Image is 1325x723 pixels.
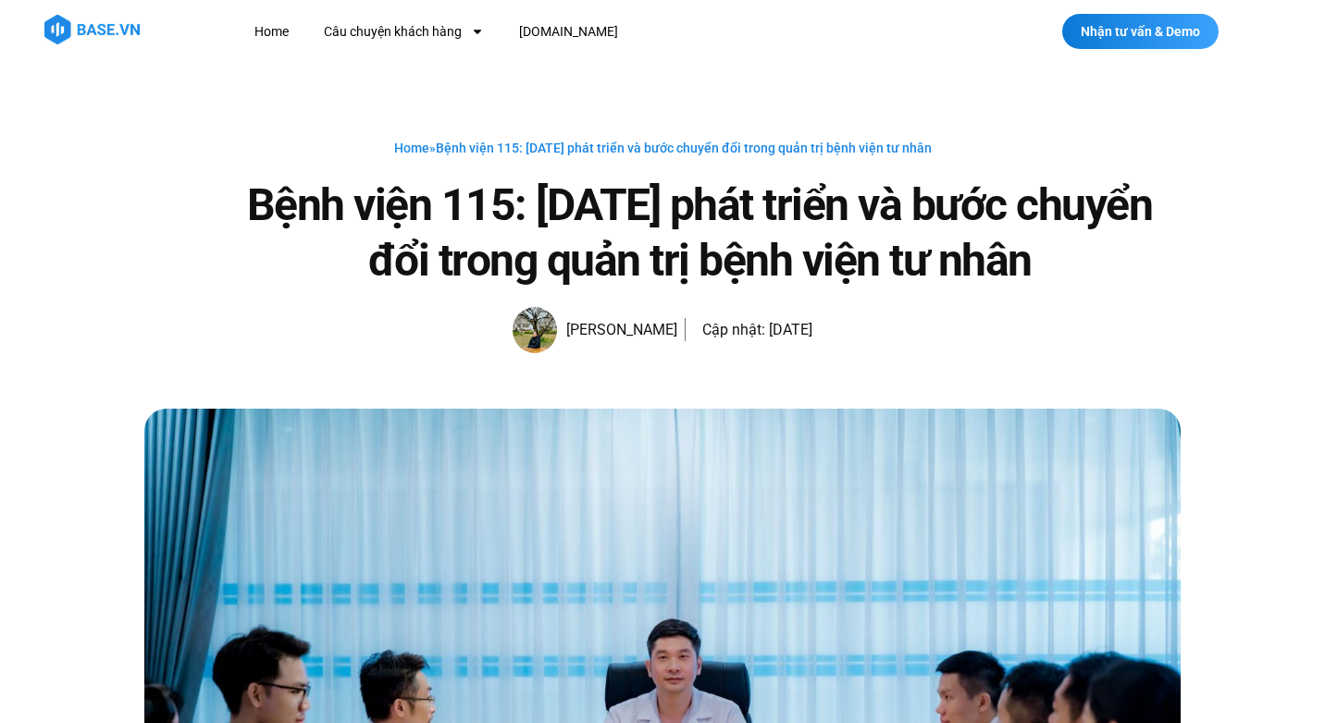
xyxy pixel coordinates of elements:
a: Picture of Đoàn Đức [PERSON_NAME] [513,307,677,353]
img: Picture of Đoàn Đức [513,307,557,353]
span: [PERSON_NAME] [557,317,677,343]
h1: Bệnh viện 115: [DATE] phát triển và bước chuyển đổi trong quản trị bệnh viện tư nhân [218,178,1181,288]
nav: Menu [241,15,947,49]
a: [DOMAIN_NAME] [505,15,632,49]
span: Nhận tư vấn & Demo [1081,25,1200,38]
a: Home [394,141,429,155]
a: Nhận tư vấn & Demo [1062,14,1219,49]
a: Home [241,15,303,49]
span: » [394,141,932,155]
a: Câu chuyện khách hàng [310,15,498,49]
time: [DATE] [769,321,812,338]
span: Bệnh viện 115: [DATE] phát triển và bước chuyển đổi trong quản trị bệnh viện tư nhân [436,141,932,155]
span: Cập nhật: [702,321,765,338]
